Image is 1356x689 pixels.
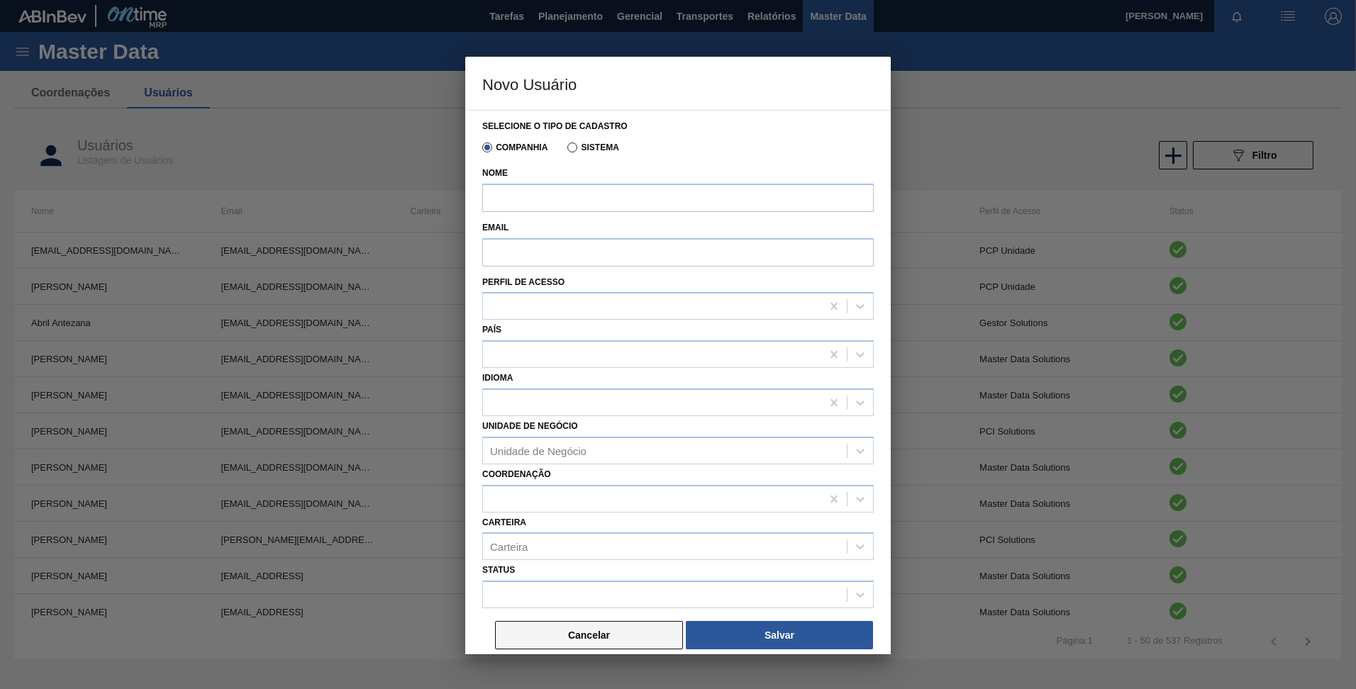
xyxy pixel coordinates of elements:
[482,421,578,431] label: Unidade de Negócio
[482,142,548,152] label: Companhia
[482,277,565,287] label: Perfil de Acesso
[482,469,551,479] label: Coordenação
[490,444,587,456] div: Unidade de Negócio
[686,621,873,649] button: Salvar
[482,373,513,383] label: Idioma
[482,565,515,575] label: Status
[482,218,874,238] label: Email
[482,325,501,335] label: País
[482,163,874,184] label: Nome
[495,621,683,649] button: Cancelar
[465,57,891,111] h3: Novo Usuário
[567,142,619,152] label: Sistema
[482,121,628,131] label: Selecione o tipo de cadastro
[490,541,528,553] div: Carteira
[482,517,526,527] label: Carteira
